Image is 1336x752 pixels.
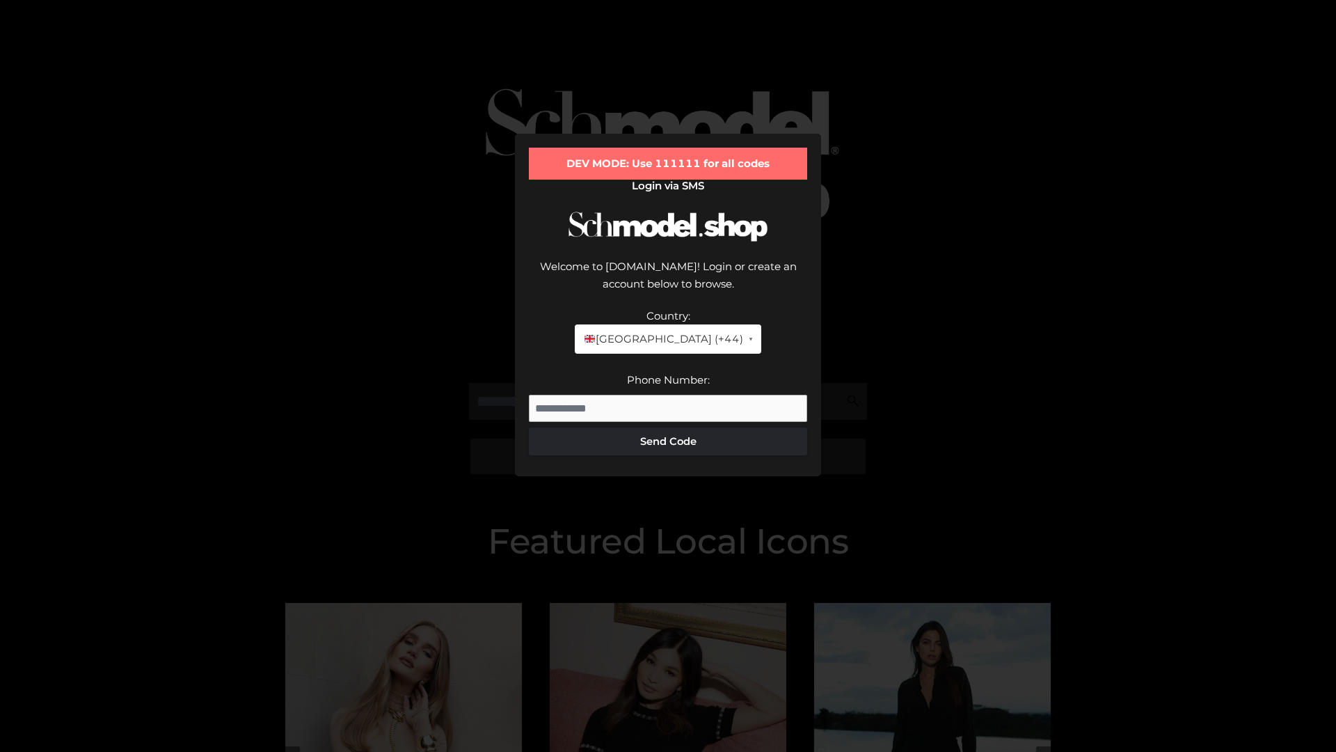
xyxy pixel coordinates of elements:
label: Country: [646,309,690,322]
img: 🇬🇧 [584,334,595,344]
button: Send Code [529,428,807,455]
label: Phone Number: [627,373,710,386]
h2: Login via SMS [529,180,807,192]
div: Welcome to [DOMAIN_NAME]! Login or create an account below to browse. [529,258,807,307]
img: Schmodel Logo [564,199,772,254]
div: DEV MODE: Use 111111 for all codes [529,148,807,180]
span: [GEOGRAPHIC_DATA] (+44) [583,330,742,348]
